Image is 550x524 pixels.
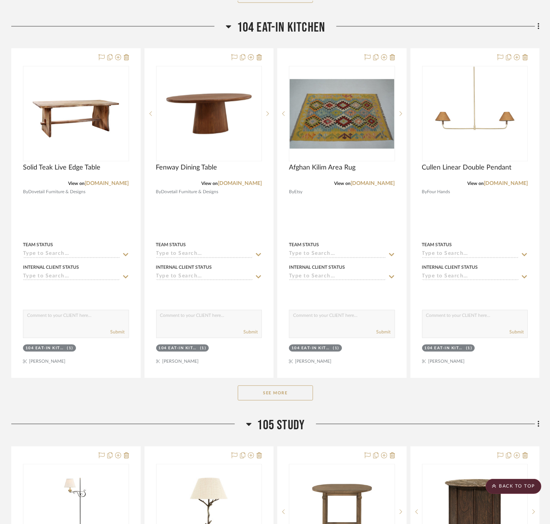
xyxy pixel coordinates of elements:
[292,345,331,351] div: 104 Eat-In Kitchen
[156,251,253,258] input: Type to Search…
[201,181,218,186] span: View on
[422,273,519,280] input: Type to Search…
[162,67,256,161] img: Fenway Dining Table
[422,164,512,172] span: Cullen Linear Double Pendant
[23,264,79,271] div: Internal Client Status
[428,67,522,161] img: Cullen Linear Double Pendant
[289,241,319,248] div: Team Status
[486,479,541,494] scroll-to-top-button: BACK TO TOP
[156,164,217,172] span: Fenway Dining Table
[422,264,478,271] div: Internal Client Status
[85,181,129,186] a: [DOMAIN_NAME]
[23,188,28,195] span: By
[422,241,452,248] div: Team Status
[156,188,161,195] span: By
[218,181,262,186] a: [DOMAIN_NAME]
[68,181,85,186] span: View on
[237,20,325,36] span: 104 Eat-In Kitchen
[243,329,258,335] button: Submit
[289,273,386,280] input: Type to Search…
[29,67,123,161] img: Solid Teak Live Edge Table
[28,188,85,195] span: Dovetail Furniture & Designs
[23,164,100,172] span: Solid Teak Live Edge Table
[156,66,262,161] div: 0
[422,251,519,258] input: Type to Search…
[294,188,302,195] span: Etsy
[466,345,473,351] div: (1)
[290,79,394,149] img: Afghan Kilim Area Rug
[289,164,356,172] span: Afghan Kilim Area Rug
[289,188,294,195] span: By
[23,251,120,258] input: Type to Search…
[156,273,253,280] input: Type to Search…
[111,329,125,335] button: Submit
[200,345,207,351] div: (1)
[484,181,528,186] a: [DOMAIN_NAME]
[23,241,53,248] div: Team Status
[257,417,305,433] span: 105 Study
[427,188,450,195] span: Four Hands
[425,345,464,351] div: 104 Eat-In Kitchen
[334,181,351,186] span: View on
[377,329,391,335] button: Submit
[156,264,212,271] div: Internal Client Status
[156,241,186,248] div: Team Status
[23,273,120,280] input: Type to Search…
[26,345,65,351] div: 104 Eat-In Kitchen
[289,251,386,258] input: Type to Search…
[289,264,345,271] div: Internal Client Status
[238,385,313,400] button: See More
[509,329,524,335] button: Submit
[67,345,73,351] div: (1)
[422,188,427,195] span: By
[467,181,484,186] span: View on
[351,181,395,186] a: [DOMAIN_NAME]
[159,345,198,351] div: 104 Eat-In Kitchen
[333,345,339,351] div: (1)
[161,188,219,195] span: Dovetail Furniture & Designs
